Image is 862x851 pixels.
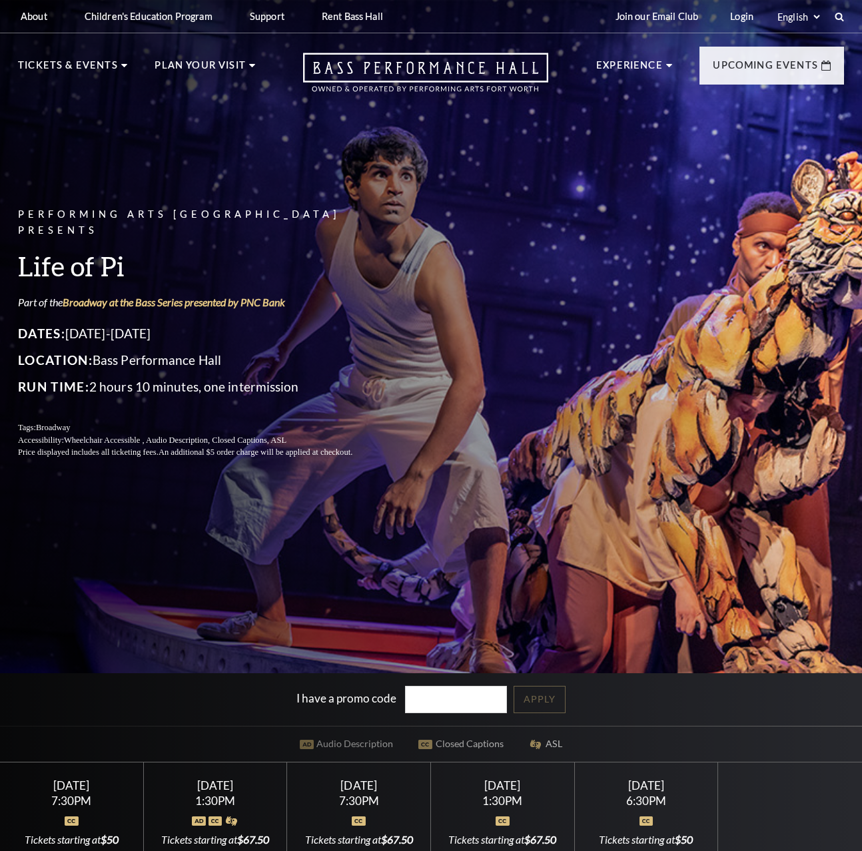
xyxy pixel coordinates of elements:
[63,296,285,308] a: Broadway at the Bass Series presented by PNC Bank
[590,778,701,792] div: [DATE]
[524,833,556,846] span: $67.50
[18,206,384,240] p: Performing Arts [GEOGRAPHIC_DATA] Presents
[640,816,653,826] img: icon_oc.svg
[447,832,558,847] div: Tickets starting at
[21,11,47,22] p: About
[16,778,127,792] div: [DATE]
[101,833,119,846] span: $50
[65,816,79,826] img: icon_oc.svg
[18,379,89,394] span: Run Time:
[496,816,510,826] img: icon_oc.svg
[192,816,206,826] img: icon_ad.svg
[303,832,414,847] div: Tickets starting at
[18,422,384,434] p: Tags:
[18,350,384,371] p: Bass Performance Hall
[159,795,270,806] div: 1:30PM
[590,795,701,806] div: 6:30PM
[381,833,413,846] span: $67.50
[64,435,286,445] span: Wheelchair Accessible , Audio Description, Closed Captions, ASL
[775,11,822,23] select: Select:
[18,352,93,368] span: Location:
[352,816,366,826] img: icon_oc.svg
[447,795,558,806] div: 1:30PM
[36,423,71,432] span: Broadway
[18,295,384,310] p: Part of the
[159,778,270,792] div: [DATE]
[224,816,238,826] img: icon_asla.svg
[18,57,118,81] p: Tickets & Events
[209,816,222,826] img: icon_oc.svg
[675,833,693,846] span: $50
[16,832,127,847] div: Tickets starting at
[296,691,396,705] label: I have a promo code
[250,11,284,22] p: Support
[322,11,383,22] p: Rent Bass Hall
[155,57,246,81] p: Plan Your Visit
[16,795,127,806] div: 7:30PM
[85,11,213,22] p: Children's Education Program
[18,326,65,341] span: Dates:
[590,832,701,847] div: Tickets starting at
[303,778,414,792] div: [DATE]
[18,249,384,283] h3: Life of Pi
[159,832,270,847] div: Tickets starting at
[18,376,384,398] p: 2 hours 10 minutes, one intermission
[303,795,414,806] div: 7:30PM
[596,57,663,81] p: Experience
[18,434,384,447] p: Accessibility:
[159,447,352,457] span: An additional $5 order charge will be applied at checkout.
[447,778,558,792] div: [DATE]
[18,323,384,344] p: [DATE]-[DATE]
[713,57,818,81] p: Upcoming Events
[18,446,384,459] p: Price displayed includes all ticketing fees.
[237,833,269,846] span: $67.50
